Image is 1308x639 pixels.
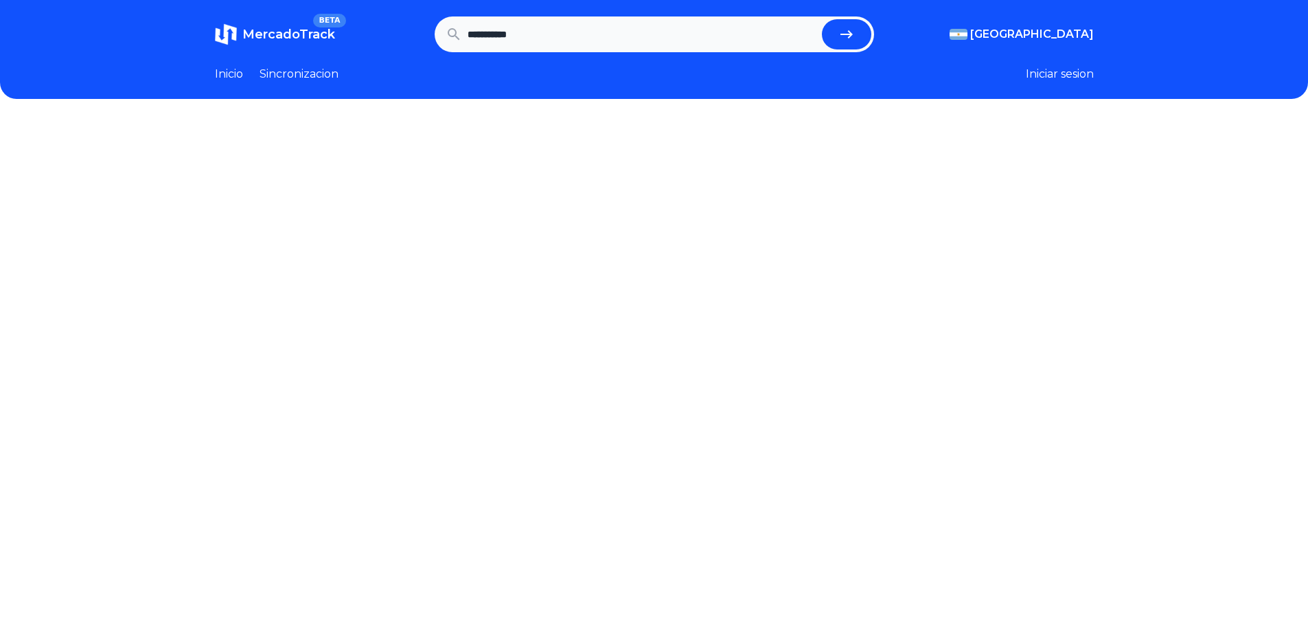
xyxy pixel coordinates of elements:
[215,23,335,45] a: MercadoTrackBETA
[1026,66,1094,82] button: Iniciar sesion
[215,23,237,45] img: MercadoTrack
[242,27,335,42] span: MercadoTrack
[970,26,1094,43] span: [GEOGRAPHIC_DATA]
[950,29,967,40] img: Argentina
[950,26,1094,43] button: [GEOGRAPHIC_DATA]
[313,14,345,27] span: BETA
[215,66,243,82] a: Inicio
[260,66,339,82] a: Sincronizacion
